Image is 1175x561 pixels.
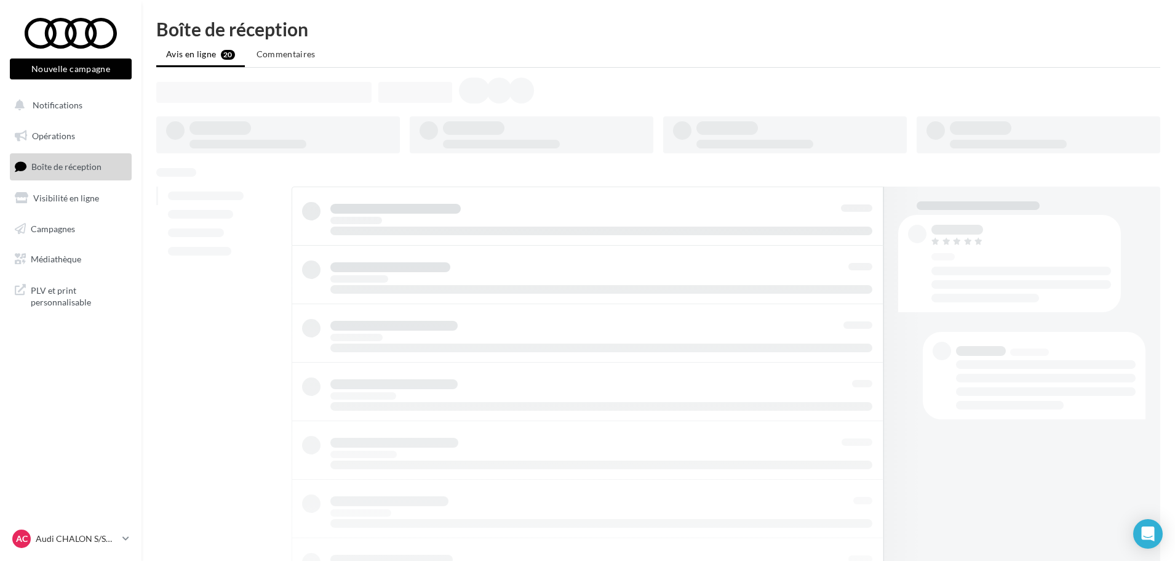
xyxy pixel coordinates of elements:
[7,123,134,149] a: Opérations
[31,161,102,172] span: Boîte de réception
[31,223,75,233] span: Campagnes
[16,533,28,545] span: AC
[7,216,134,242] a: Campagnes
[33,193,99,203] span: Visibilité en ligne
[1133,519,1163,549] div: Open Intercom Messenger
[31,254,81,264] span: Médiathèque
[10,59,132,79] button: Nouvelle campagne
[32,131,75,141] span: Opérations
[7,153,134,180] a: Boîte de réception
[7,185,134,211] a: Visibilité en ligne
[257,49,316,59] span: Commentaires
[7,92,129,118] button: Notifications
[31,282,127,309] span: PLV et print personnalisable
[33,100,82,110] span: Notifications
[10,527,132,551] a: AC Audi CHALON S/SAONE
[7,246,134,272] a: Médiathèque
[156,20,1160,38] div: Boîte de réception
[7,277,134,313] a: PLV et print personnalisable
[36,533,117,545] p: Audi CHALON S/SAONE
